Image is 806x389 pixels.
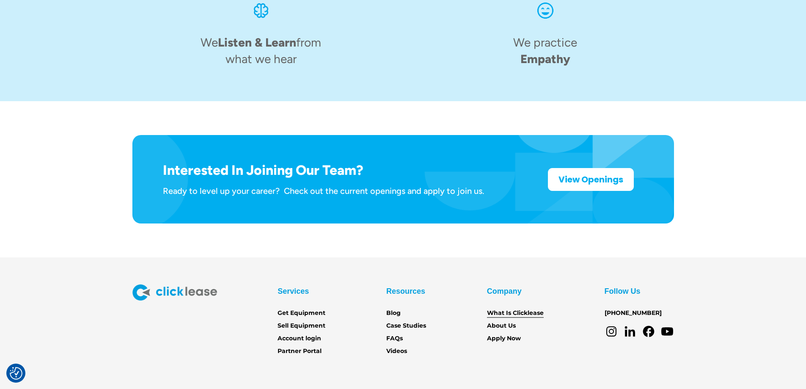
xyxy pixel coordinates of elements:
[535,0,556,21] img: Smiling face icon
[487,309,544,318] a: What Is Clicklease
[548,168,634,191] a: View Openings
[198,34,324,67] h4: We from what we hear
[278,347,322,356] a: Partner Portal
[218,35,296,50] span: Listen & Learn
[386,309,401,318] a: Blog
[487,334,521,343] a: Apply Now
[513,34,577,67] h4: We practice
[605,284,641,298] div: Follow Us
[10,367,22,380] button: Consent Preferences
[558,174,623,185] strong: View Openings
[278,334,321,343] a: Account login
[605,309,662,318] a: [PHONE_NUMBER]
[386,334,403,343] a: FAQs
[386,284,425,298] div: Resources
[520,52,570,66] span: Empathy
[386,321,426,331] a: Case Studies
[278,321,325,331] a: Sell Equipment
[163,185,484,196] div: Ready to level up your career? Check out the current openings and apply to join us.
[487,321,516,331] a: About Us
[132,284,217,301] img: Clicklease logo
[251,0,271,21] img: An icon of a brain
[278,309,325,318] a: Get Equipment
[386,347,407,356] a: Videos
[278,284,309,298] div: Services
[487,284,522,298] div: Company
[10,367,22,380] img: Revisit consent button
[163,162,484,178] h1: Interested In Joining Our Team?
